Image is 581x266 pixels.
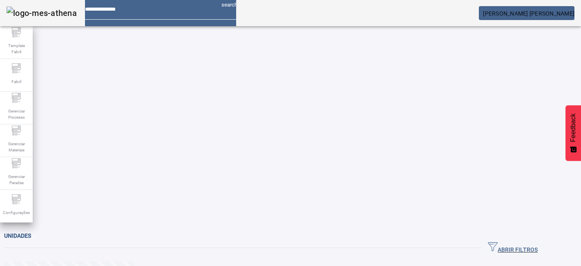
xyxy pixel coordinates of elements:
span: Fabril [9,76,24,87]
button: Feedback - Mostrar pesquisa [565,105,581,161]
span: Gerenciar Paradas [4,171,29,188]
span: Unidades [4,232,31,239]
span: Template Fabril [4,40,29,57]
span: Gerenciar Materiais [4,138,29,156]
img: logo-mes-athena [7,7,77,20]
span: ABRIR FILTROS [488,242,538,254]
span: Feedback [570,113,577,142]
span: [PERSON_NAME] [PERSON_NAME] [483,10,574,17]
button: ABRIR FILTROS [481,241,544,255]
span: Configurações [0,207,32,218]
span: Gerenciar Processo [4,106,29,123]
